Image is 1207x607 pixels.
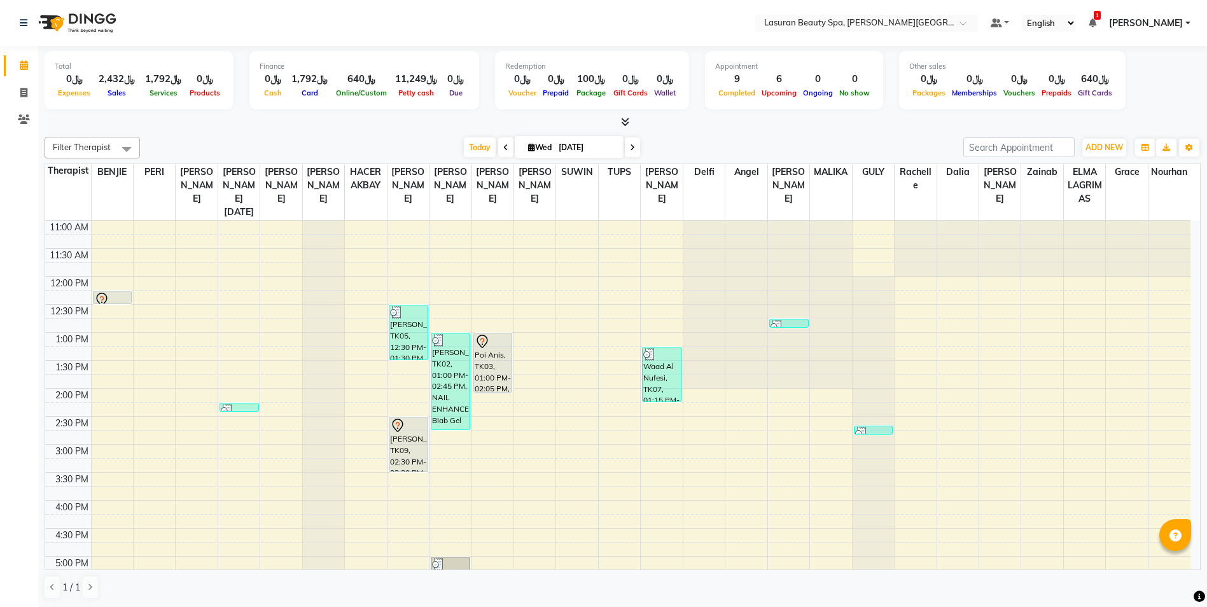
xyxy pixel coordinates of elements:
span: Sales [104,88,129,97]
div: Finance [260,61,469,72]
div: 5:00 PM [53,557,91,570]
span: Prepaid [540,88,572,97]
div: Waad Al Nufesi, TK07, 01:15 PM-02:15 PM, CLASSIC MANICURE | مانكير كلاسيك [643,347,681,401]
span: [PERSON_NAME] [979,164,1021,207]
div: 0 [836,72,873,87]
div: Therapist [45,164,91,178]
span: TUPS [599,164,640,180]
div: 1:30 PM [53,361,91,374]
div: ﷼0 [505,72,540,87]
div: Nada [PERSON_NAME], TK12, 02:40 PM-02:41 PM, HAIR TRIM | قص أطراف الشعر [855,426,893,434]
span: Expenses [55,88,94,97]
div: ﷼1,792 [286,72,333,87]
span: Wallet [651,88,679,97]
div: Waad Al Nufesi, TK07, 02:15 PM-02:16 PM, BLOW DRY LONG | [PERSON_NAME] [220,403,258,411]
span: Products [186,88,223,97]
div: ﷼0 [55,72,94,87]
span: [PERSON_NAME] [176,164,217,207]
span: Petty cash [395,88,437,97]
span: SUWIN [556,164,597,180]
div: ﷼100 [572,72,610,87]
span: Memberships [949,88,1000,97]
span: GULY [853,164,894,180]
img: logo [32,5,120,41]
input: 2025-09-03 [555,138,618,157]
a: 1 [1089,17,1096,29]
div: ﷼0 [1038,72,1075,87]
span: No show [836,88,873,97]
span: Services [146,88,181,97]
span: Upcoming [758,88,800,97]
span: Angel [725,164,767,180]
span: Cash [261,88,285,97]
span: Grace [1106,164,1147,180]
div: ﷼0 [610,72,651,87]
div: ﷼0 [651,72,679,87]
span: [PERSON_NAME] [472,164,513,207]
span: 1 [1094,11,1101,20]
div: 4:30 PM [53,529,91,542]
span: Today [464,137,496,157]
span: Gift Cards [610,88,651,97]
span: [PERSON_NAME] [303,164,344,207]
div: 11:30 AM [47,249,91,262]
span: MALIKA [810,164,851,180]
input: Search Appointment [963,137,1075,157]
div: [PERSON_NAME], TK02, 01:00 PM-02:45 PM, NAIL ENHANCEMENT Biab Gel Extension | أظافر بياب أكستينشين [431,333,470,429]
div: ﷼0 [909,72,949,87]
div: Total [55,61,223,72]
span: Rachelle [895,164,936,193]
span: ELMA LAGRIMAS [1064,164,1105,207]
span: Due [446,88,466,97]
span: Prepaids [1038,88,1075,97]
div: 2:30 PM [53,417,91,430]
span: Packages [909,88,949,97]
span: Wed [525,143,555,152]
div: ﷼0 [949,72,1000,87]
span: [PERSON_NAME] [429,164,471,207]
div: ﷼0 [1000,72,1038,87]
div: ﷼2,432 [94,72,140,87]
div: 12:00 PM [48,277,91,290]
span: Nourhan [1148,164,1190,180]
div: 3:00 PM [53,445,91,458]
div: Appointment [715,61,873,72]
span: Vouchers [1000,88,1038,97]
div: [PERSON_NAME], TK05, 12:30 PM-01:30 PM, CLASSIC MANICURE | [PERSON_NAME] [389,305,428,359]
div: 6 [758,72,800,87]
span: Filter Therapist [53,142,111,152]
div: 12:30 PM [48,305,91,318]
span: ADD NEW [1085,143,1123,152]
div: 0 [800,72,836,87]
div: Redemption [505,61,679,72]
span: Voucher [505,88,540,97]
div: [PERSON_NAME], TK06, 12:45 PM-12:46 PM, HAIR CUT | قص الشعر [770,319,808,327]
span: [PERSON_NAME] [1109,17,1183,30]
span: [PERSON_NAME] [260,164,302,207]
div: 3:30 PM [53,473,91,486]
div: Other sales [909,61,1115,72]
span: Ongoing [800,88,836,97]
span: Dalia [937,164,979,180]
div: 4:00 PM [53,501,91,514]
span: Package [573,88,609,97]
div: ﷼11,249 [390,72,442,87]
span: Gift Cards [1075,88,1115,97]
button: ADD NEW [1082,139,1126,157]
div: ﷼0 [260,72,286,87]
span: [PERSON_NAME] [387,164,429,207]
div: ﷼1,792 [140,72,186,87]
div: [PERSON_NAME] [PERSON_NAME], TK01, 12:15 PM-12:30 PM, [GEOGRAPHIC_DATA] | جلسة [PERSON_NAME] [94,291,132,303]
div: 2:00 PM [53,389,91,402]
iframe: chat widget [1154,556,1194,594]
div: ﷼0 [540,72,572,87]
span: HACER AKBAY [345,164,386,193]
span: [PERSON_NAME] [768,164,809,207]
div: 9 [715,72,758,87]
div: 1:00 PM [53,333,91,346]
div: ﷼0 [442,72,469,87]
div: ﷼0 [186,72,223,87]
span: Online/Custom [333,88,390,97]
span: [PERSON_NAME] [514,164,555,207]
span: Completed [715,88,758,97]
